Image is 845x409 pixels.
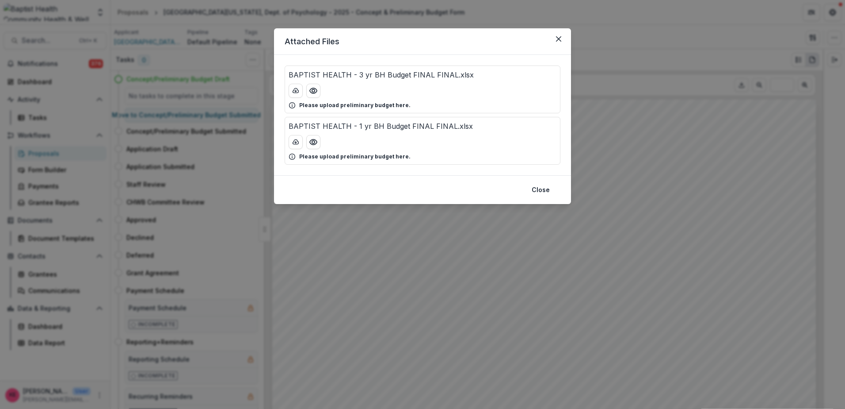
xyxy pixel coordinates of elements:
p: Please upload preliminary budget here. [299,153,411,161]
button: download-button [289,84,303,98]
header: Attached Files [274,28,571,55]
button: Preview BAPTIST HEALTH - 1 yr BH Budget FINAL FINAL.xlsx [306,135,320,149]
button: download-button [289,135,303,149]
p: Please upload preliminary budget here. [299,101,411,109]
button: Preview BAPTIST HEALTH - 3 yr BH Budget FINAL FINAL.xlsx [306,84,320,98]
p: BAPTIST HEALTH - 3 yr BH Budget FINAL FINAL.xlsx [289,69,474,80]
button: Close [526,183,555,197]
button: Close [552,32,566,46]
p: BAPTIST HEALTH - 1 yr BH Budget FINAL FINAL.xlsx [289,121,473,131]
